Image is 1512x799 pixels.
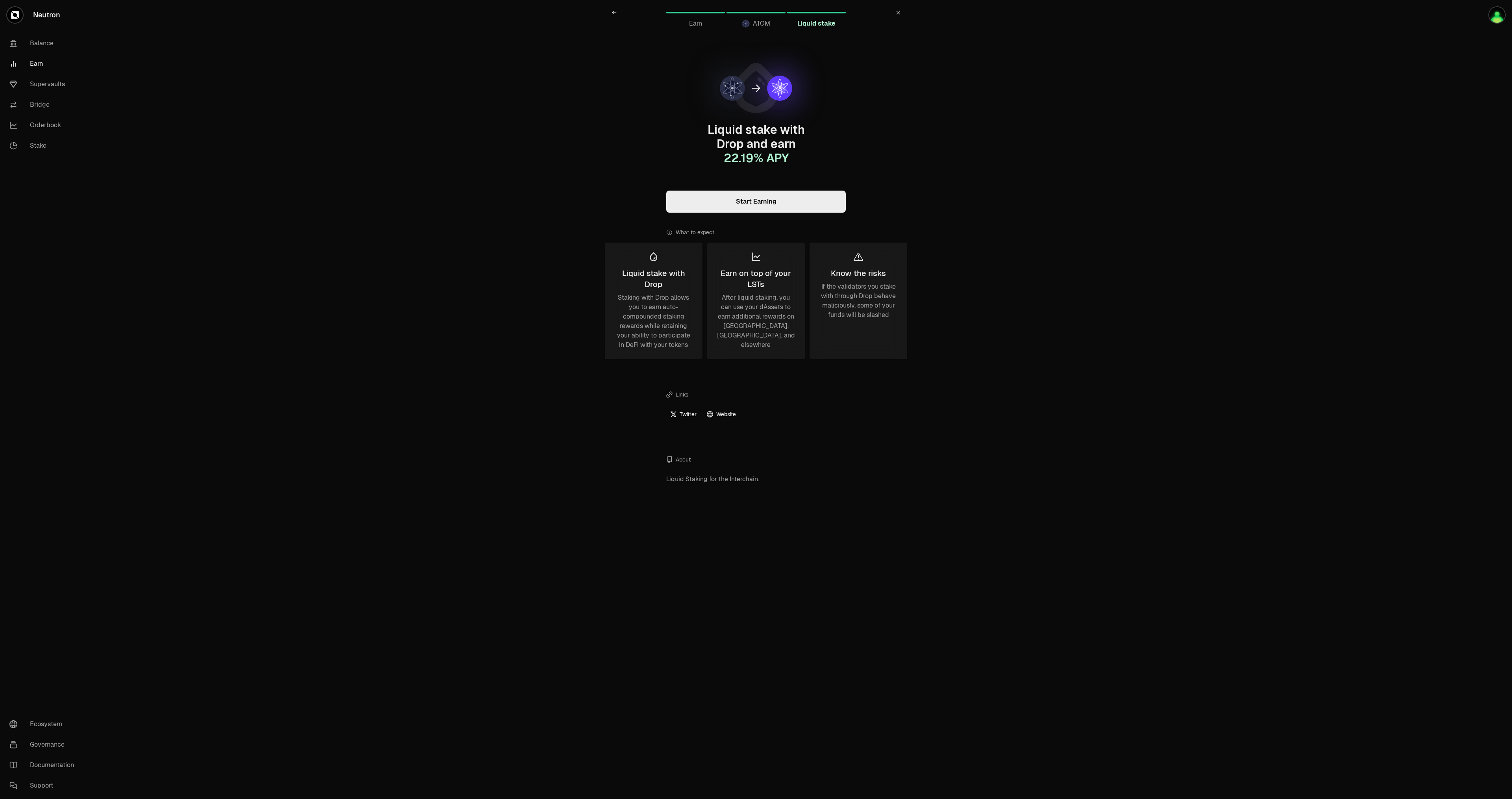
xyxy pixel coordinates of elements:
[726,3,785,22] a: ATOMATOM
[3,775,85,796] a: Support
[717,268,795,290] div: Earn on top of your LSTs
[724,150,789,166] span: 22.19 % APY
[819,282,898,320] div: If the validators you stake with through Drop behave maliciously, some of your funds will be slashed
[3,33,85,54] a: Balance
[666,384,846,405] div: Links
[689,19,702,28] span: Earn
[666,449,846,470] div: About
[1489,7,1505,23] img: Staking
[666,3,725,22] a: Earn
[3,755,85,775] a: Documentation
[3,74,85,95] a: Supervaults
[797,19,836,28] span: Liquid stake
[703,408,739,421] a: Website
[666,408,700,421] a: Twitter
[708,122,805,166] span: Liquid stake with Drop and earn
[767,76,792,101] img: dATOM
[614,268,693,290] div: Liquid stake with Drop
[666,222,846,243] div: What to expect
[831,268,886,279] div: Know the risks
[3,54,85,74] a: Earn
[720,76,745,101] img: ATOM
[3,714,85,734] a: Ecosystem
[717,293,795,350] div: After liquid staking, you can use your dAssets to earn additional rewards on [GEOGRAPHIC_DATA], [...
[3,115,85,135] a: Orderbook
[666,470,846,489] div: Liquid Staking for the Interchain.
[742,20,750,28] img: ATOM
[666,191,846,213] a: Start Earning
[3,734,85,755] a: Governance
[3,95,85,115] a: Bridge
[3,135,85,156] a: Stake
[753,19,770,28] span: ATOM
[614,293,693,350] div: Staking with Drop allows you to earn auto-compounded staking rewards while retaining your ability...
